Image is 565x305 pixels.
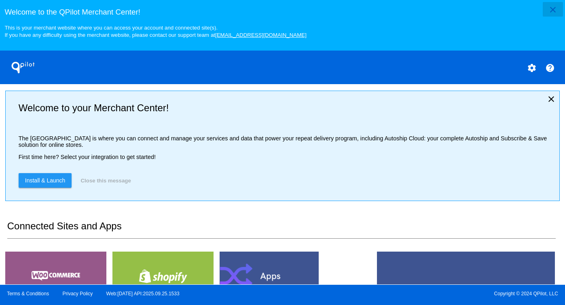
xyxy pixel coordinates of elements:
[548,5,558,15] mat-icon: close
[7,220,556,239] h2: Connected Sites and Apps
[545,63,555,73] mat-icon: help
[527,63,537,73] mat-icon: settings
[290,291,558,297] span: Copyright © 2024 QPilot, LLC
[19,154,553,160] p: First time here? Select your integration to get started!
[63,291,93,297] a: Privacy Policy
[78,173,133,188] button: Close this message
[7,59,39,76] h1: QPilot
[4,25,306,38] small: This is your merchant website where you can access your account and connected site(s). If you hav...
[19,102,553,114] h2: Welcome to your Merchant Center!
[106,291,180,297] a: Web:[DATE] API:2025.09.25.1533
[19,173,72,188] a: Install & Launch
[25,177,66,184] span: Install & Launch
[546,94,556,104] mat-icon: close
[7,291,49,297] a: Terms & Conditions
[19,135,553,148] p: The [GEOGRAPHIC_DATA] is where you can connect and manage your services and data that power your ...
[4,8,560,17] h3: Welcome to the QPilot Merchant Center!
[215,32,307,38] a: [EMAIL_ADDRESS][DOMAIN_NAME]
